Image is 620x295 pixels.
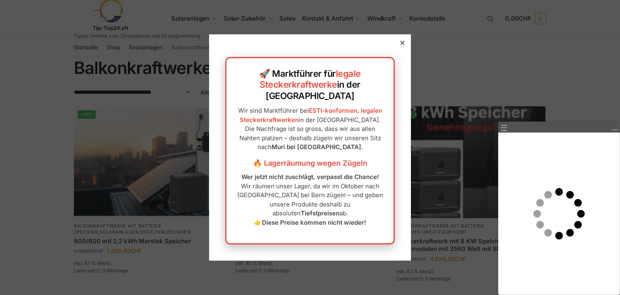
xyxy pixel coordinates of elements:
[240,107,382,124] a: ESTI-konformen, legalen Steckerkraftwerken
[262,219,366,226] strong: Diese Preise kommen nicht wieder!
[235,68,385,102] h2: 🚀 Marktführer für in der [GEOGRAPHIC_DATA]
[499,133,620,295] iframe: Live Hilfe
[260,68,361,90] a: legale Steckerkraftwerke
[235,106,385,152] p: Wir sind Marktführer bei in der [GEOGRAPHIC_DATA]. Die Nachfrage ist so gross, dass wir aus allen...
[500,124,508,132] a: ☰
[272,143,361,151] strong: Muri bei [GEOGRAPHIC_DATA]
[241,173,379,181] strong: Wer jetzt nicht zuschlägt, verpasst die Chance!
[301,209,339,217] strong: Tiefstpreisen
[235,158,385,169] h3: 🔥 Lagerräumung wegen Zügeln
[235,173,385,227] p: Wir räumen unser Lager, da wir im Oktober nach [GEOGRAPHIC_DATA] bei Bern zügeln – und geben unse...
[611,124,618,131] a: Minimieren/Wiederherstellen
